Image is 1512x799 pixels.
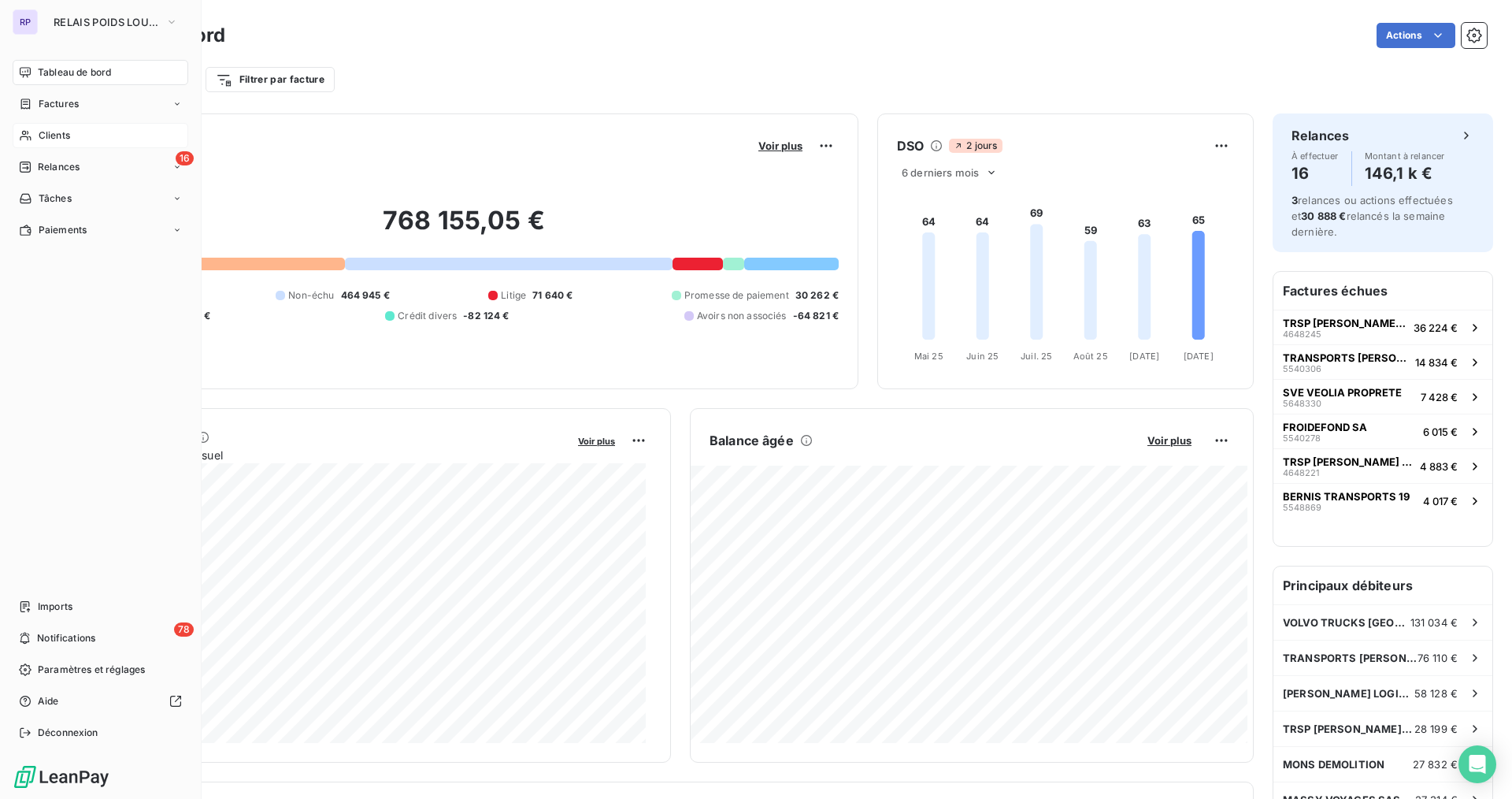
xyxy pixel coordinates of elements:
[1283,455,1414,468] span: TRSP [PERSON_NAME] ET FILS - [PERSON_NAME]
[1283,351,1409,364] span: TRANSPORTS [PERSON_NAME]
[1291,194,1298,206] span: 3
[1283,687,1414,700] span: [PERSON_NAME] LOGISTIQUE
[1283,503,1321,512] span: 5548869
[39,97,79,111] span: Factures
[38,726,98,740] span: Déconnexion
[914,351,943,362] tspan: Mai 25
[949,139,1002,153] span: 2 jours
[206,67,335,92] button: Filtrer par facture
[1073,351,1108,362] tspan: Août 25
[39,191,72,206] span: Tâches
[13,689,188,714] a: Aide
[1273,310,1492,344] button: TRSP [PERSON_NAME] ET FILS - [PERSON_NAME]464824536 224 €
[176,151,194,165] span: 16
[398,309,457,323] span: Crédit divers
[684,288,789,303] span: Promesse de paiement
[1421,391,1458,403] span: 7 428 €
[1283,329,1321,339] span: 4648245
[89,447,567,463] span: Chiffre d'affaires mensuel
[1283,758,1384,771] span: MONS DEMOLITION
[1283,386,1402,399] span: SVE VEOLIA PROPRETE
[54,16,159,28] span: RELAIS POIDS LOURDS LIMOUSIN
[1283,399,1321,408] span: 5648330
[1273,344,1492,379] button: TRANSPORTS [PERSON_NAME]554030614 834 €
[966,351,999,362] tspan: Juin 25
[1365,151,1445,161] span: Montant à relancer
[1273,483,1492,518] button: BERNIS TRANSPORTS 1955488694 017 €
[38,160,80,174] span: Relances
[1273,567,1492,604] h6: Principaux débiteurs
[1291,194,1453,238] span: relances ou actions effectuées et relancés la semaine dernière.
[1129,351,1159,362] tspan: [DATE]
[341,288,390,303] span: 464 945 €
[501,288,526,303] span: Litige
[1283,364,1321,373] span: 5540306
[39,223,87,237] span: Paiements
[1283,616,1410,629] span: VOLVO TRUCKS [GEOGRAPHIC_DATA]-VTF
[39,128,70,143] span: Clients
[13,764,110,790] img: Logo LeanPay
[1410,616,1458,629] span: 131 034 €
[463,309,509,323] span: -82 124 €
[38,663,145,677] span: Paramètres et réglages
[38,65,111,80] span: Tableau de bord
[1423,426,1458,438] span: 6 015 €
[174,622,194,637] span: 78
[902,166,979,179] span: 6 derniers mois
[1414,321,1458,334] span: 36 224 €
[1143,433,1196,448] button: Voir plus
[1283,652,1417,664] span: TRANSPORTS [PERSON_NAME]
[1291,161,1339,186] h4: 16
[795,288,839,303] span: 30 262 €
[1365,161,1445,186] h4: 146,1 k €
[1414,687,1458,700] span: 58 128 €
[38,600,72,614] span: Imports
[1273,448,1492,483] button: TRSP [PERSON_NAME] ET FILS - [PERSON_NAME]46482214 883 €
[573,433,620,448] button: Voir plus
[1273,272,1492,310] h6: Factures échues
[89,205,839,252] h2: 768 155,05 €
[1417,652,1458,664] span: 76 110 €
[1184,351,1214,362] tspan: [DATE]
[37,631,95,645] span: Notifications
[754,139,807,153] button: Voir plus
[1273,379,1492,414] button: SVE VEOLIA PROPRETE56483307 428 €
[793,309,839,323] span: -64 821 €
[13,9,38,35] div: RP
[758,139,802,152] span: Voir plus
[1283,490,1410,503] span: BERNIS TRANSPORTS 19
[1283,723,1414,735] span: TRSP [PERSON_NAME] ET FILS - [PERSON_NAME]
[1301,210,1346,222] span: 30 888 €
[578,436,615,447] span: Voir plus
[1413,758,1458,771] span: 27 832 €
[1423,495,1458,507] span: 4 017 €
[1273,414,1492,448] button: FROIDEFOND SA55402786 015 €
[697,309,787,323] span: Avoirs non associés
[1420,460,1458,473] span: 4 883 €
[1283,433,1321,443] span: 5540278
[288,288,334,303] span: Non-échu
[1415,356,1458,369] span: 14 834 €
[532,288,573,303] span: 71 640 €
[1283,468,1319,478] span: 4648221
[897,136,924,155] h6: DSO
[1283,317,1407,329] span: TRSP [PERSON_NAME] ET FILS - [PERSON_NAME]
[710,431,794,450] h6: Balance âgée
[1283,421,1367,433] span: FROIDEFOND SA
[38,694,59,708] span: Aide
[1021,351,1052,362] tspan: Juil. 25
[1291,126,1349,145] h6: Relances
[1291,151,1339,161] span: À effectuer
[1147,434,1191,447] span: Voir plus
[1458,745,1496,783] div: Open Intercom Messenger
[1414,723,1458,735] span: 28 199 €
[1377,23,1455,48] button: Actions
